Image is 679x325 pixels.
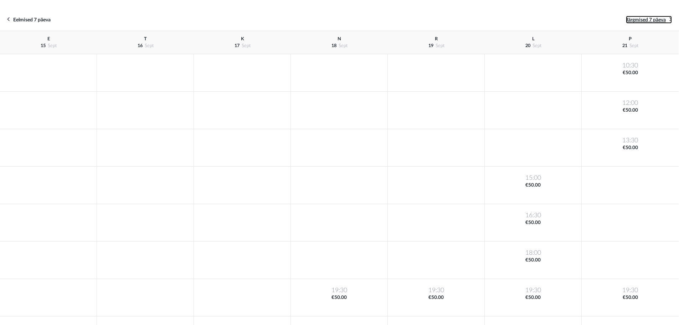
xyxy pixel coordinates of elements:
span: Eelmised 7 päeva [13,17,51,22]
span: €50.00 [389,294,483,301]
span: 19:30 [583,286,677,294]
span: €50.00 [486,257,580,264]
span: 12:00 [583,99,677,107]
span: 18:00 [486,249,580,257]
span: €50.00 [583,294,677,301]
span: sept [629,44,638,48]
span: sept [339,44,348,48]
span: sept [145,44,154,48]
span: 16:30 [486,211,580,219]
span: 13:30 [583,136,677,144]
span: 21 [622,44,627,48]
a: Eelmised 7 päeva [7,16,51,24]
span: R [435,37,438,41]
span: €50.00 [486,294,580,301]
span: sept [533,44,541,48]
span: 15:00 [486,174,580,182]
span: 15 [41,44,46,48]
span: sept [436,44,444,48]
span: 19:30 [292,286,386,294]
span: 19:30 [486,286,580,294]
span: Järgmised 7 päeva [626,17,666,22]
span: €50.00 [583,70,677,76]
span: N [338,37,341,41]
span: 19:30 [389,286,483,294]
span: K [241,37,244,41]
span: €50.00 [486,219,580,226]
span: P [629,37,632,41]
span: sept [48,44,57,48]
span: 18 [331,44,336,48]
span: €50.00 [583,144,677,151]
span: 16 [138,44,143,48]
span: €50.00 [486,182,580,189]
span: 20 [525,44,530,48]
span: €50.00 [583,107,677,114]
span: sept [242,44,251,48]
span: E [47,37,50,41]
span: €50.00 [292,294,386,301]
a: Järgmised 7 päeva [626,16,672,24]
span: 17 [235,44,240,48]
span: 19 [428,44,433,48]
span: 10:30 [583,61,677,70]
span: L [532,37,535,41]
span: T [144,37,147,41]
